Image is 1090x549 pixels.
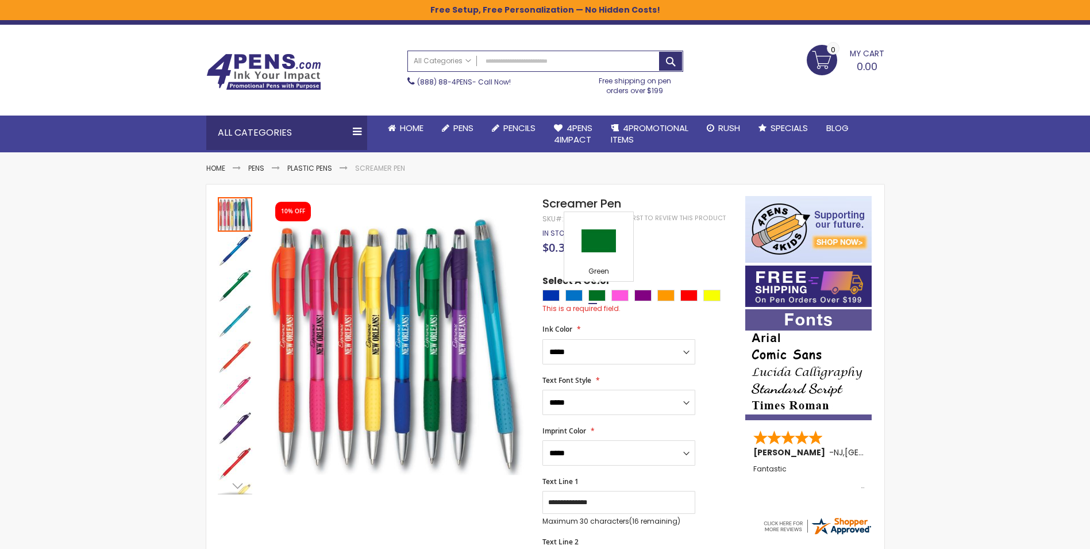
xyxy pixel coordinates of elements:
[542,290,560,301] div: Blue
[218,268,252,303] img: Screamer Pen
[698,116,749,141] a: Rush
[206,163,225,173] a: Home
[542,477,579,486] span: Text Line 1
[554,122,592,145] span: 4Pens 4impact
[745,266,872,307] img: Free shipping on orders over $199
[707,13,745,21] a: Wishlist
[753,447,829,458] span: [PERSON_NAME]
[826,122,849,134] span: Blog
[995,518,1090,549] iframe: Google Customer Reviews
[355,164,405,173] li: Screamer Pen
[414,56,471,66] span: All Categories
[587,72,683,95] div: Free shipping on pen orders over $199
[565,290,583,301] div: Blue Light
[817,116,858,141] a: Blog
[287,163,332,173] a: Plastic Pens
[834,447,843,458] span: NJ
[542,195,621,212] span: Screamer Pen
[545,116,602,153] a: 4Pens4impact
[602,116,698,153] a: 4PROMOTIONALITEMS
[611,122,688,145] span: 4PROMOTIONAL ITEMS
[718,122,740,134] span: Rush
[611,290,629,301] div: Pink
[218,303,253,339] div: Screamer Pen
[857,59,877,74] span: 0.00
[567,267,630,278] div: Green
[542,426,586,436] span: Imprint Color
[749,116,817,141] a: Specials
[771,122,808,134] span: Specials
[807,45,884,74] a: 0.00 0
[588,290,606,301] div: Green
[218,411,252,446] img: Screamer Pen
[762,516,872,536] img: 4pens.com widget logo
[542,324,572,334] span: Ink Color
[503,122,536,134] span: Pencils
[831,44,835,55] span: 0
[433,116,483,141] a: Pens
[206,116,367,150] div: All Categories
[218,374,253,410] div: Screamer Pen
[453,122,473,134] span: Pens
[218,267,253,303] div: Screamer Pen
[206,53,321,90] img: 4Pens Custom Pens and Promotional Products
[680,290,698,301] div: Red
[218,447,252,481] img: Screamer Pen
[542,229,574,238] div: Availability
[845,447,929,458] span: [GEOGRAPHIC_DATA]
[408,51,477,70] a: All Categories
[542,537,579,547] span: Text Line 2
[758,13,834,21] a: Create an Account
[829,447,929,458] span: - ,
[542,275,610,290] span: Select A Color
[417,77,472,87] a: (888) 88-4PENS
[703,290,721,301] div: Yellow
[753,465,865,490] div: Fantastic
[218,304,252,339] img: Screamer Pen
[281,208,305,216] div: 10% OFF
[218,446,253,481] div: Screamer Pen
[218,232,253,267] div: Screamer Pen
[483,116,545,141] a: Pencils
[745,196,872,263] img: 4pens 4 kids
[762,529,872,539] a: 4pens.com certificate URL
[265,213,527,475] img: Screamer Pen
[417,77,511,87] span: - Call Now!
[745,309,872,420] img: font-personalization-examples
[542,375,591,385] span: Text Font Style
[218,340,252,374] img: Screamer Pen
[542,228,574,238] span: In stock
[629,516,680,526] span: (16 remaining)
[218,410,253,446] div: Screamer Pen
[248,163,264,173] a: Pens
[218,375,252,410] img: Screamer Pen
[218,339,253,374] div: Screamer Pen
[542,517,695,526] p: Maximum 30 characters
[400,122,423,134] span: Home
[634,290,652,301] div: Purple
[542,304,733,313] div: This is a required field.
[218,477,252,494] div: Next
[542,240,571,255] span: $0.36
[218,196,253,232] div: Screamer Pen
[657,290,675,301] div: Orange
[218,233,252,267] img: Screamer Pen
[846,13,884,22] div: Sign In
[542,214,564,224] strong: SKU
[605,214,726,222] a: Be the first to review this product
[379,116,433,141] a: Home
